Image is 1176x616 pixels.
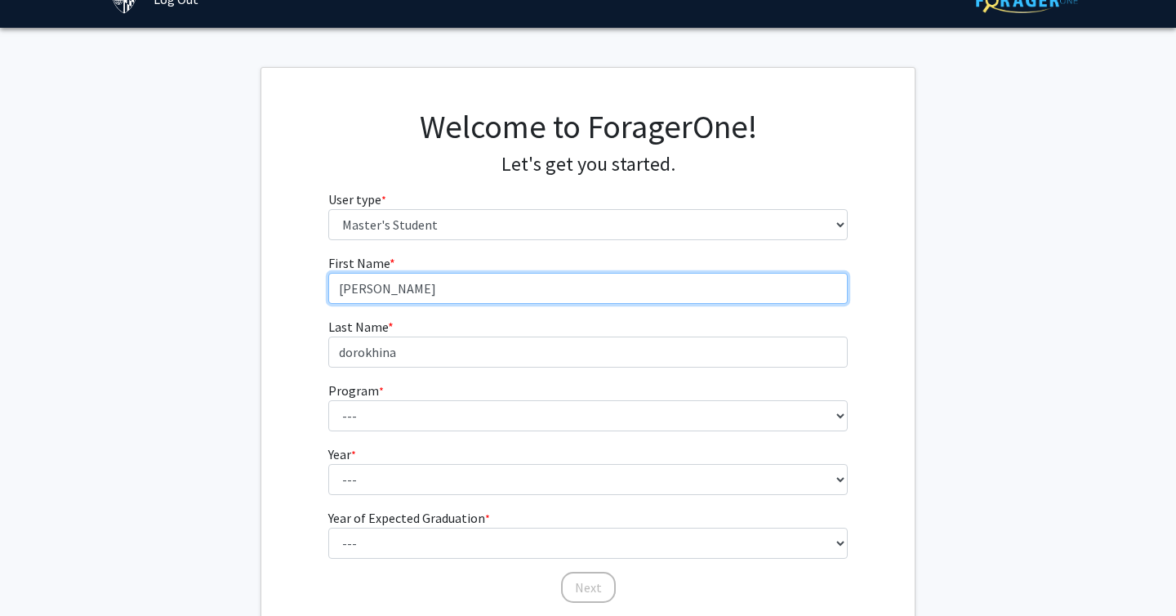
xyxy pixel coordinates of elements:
iframe: Chat [12,542,69,604]
label: Year [328,444,356,464]
span: Last Name [328,319,388,335]
span: First Name [328,255,390,271]
label: Year of Expected Graduation [328,508,490,528]
label: Program [328,381,384,400]
h4: Let's get you started. [328,153,849,176]
h1: Welcome to ForagerOne! [328,107,849,146]
button: Next [561,572,616,603]
label: User type [328,190,386,209]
